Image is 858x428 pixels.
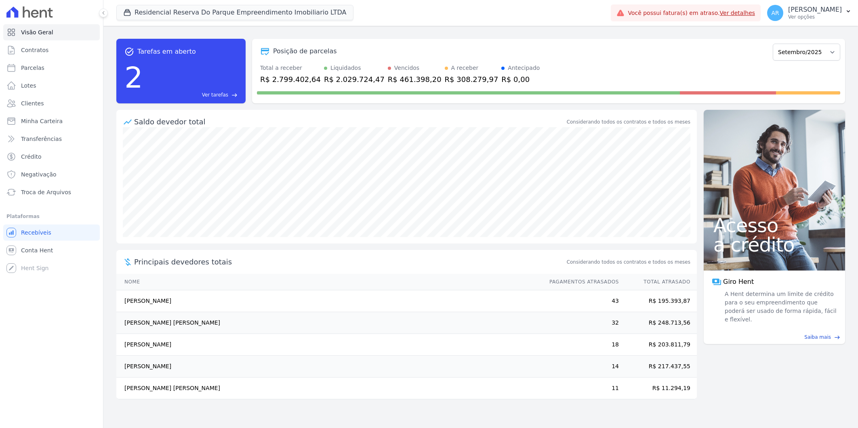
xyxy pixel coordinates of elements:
p: Ver opções [788,14,842,20]
div: Liquidados [330,64,361,72]
span: Ver tarefas [202,91,228,99]
div: Vencidos [394,64,419,72]
span: Clientes [21,99,44,107]
a: Recebíveis [3,224,100,241]
td: 11 [542,378,619,399]
a: Parcelas [3,60,100,76]
th: Total Atrasado [619,274,697,290]
td: [PERSON_NAME] [PERSON_NAME] [116,378,542,399]
div: R$ 461.398,20 [388,74,442,85]
td: 32 [542,312,619,334]
div: R$ 0,00 [501,74,540,85]
span: Contratos [21,46,48,54]
span: Tarefas em aberto [137,47,196,57]
span: Principais devedores totais [134,256,565,267]
th: Nome [116,274,542,290]
span: Saiba mais [804,334,831,341]
p: [PERSON_NAME] [788,6,842,14]
div: R$ 2.029.724,47 [324,74,385,85]
td: [PERSON_NAME] [116,290,542,312]
th: Pagamentos Atrasados [542,274,619,290]
td: R$ 11.294,19 [619,378,697,399]
span: Negativação [21,170,57,178]
span: Troca de Arquivos [21,188,71,196]
div: Considerando todos os contratos e todos os meses [567,118,690,126]
a: Negativação [3,166,100,183]
span: Transferências [21,135,62,143]
a: Visão Geral [3,24,100,40]
div: R$ 2.799.402,64 [260,74,321,85]
span: Acesso [713,216,835,235]
td: R$ 195.393,87 [619,290,697,312]
td: R$ 248.713,56 [619,312,697,334]
a: Ver detalhes [720,10,755,16]
a: Troca de Arquivos [3,184,100,200]
span: task_alt [124,47,134,57]
div: Posição de parcelas [273,46,337,56]
div: 2 [124,57,143,99]
span: Minha Carteira [21,117,63,125]
a: Saiba mais east [709,334,840,341]
td: [PERSON_NAME] [PERSON_NAME] [116,312,542,334]
button: Residencial Reserva Do Parque Empreendimento Imobiliario LTDA [116,5,353,20]
div: R$ 308.279,97 [445,74,498,85]
a: Conta Hent [3,242,100,258]
td: R$ 203.811,79 [619,334,697,356]
span: Giro Hent [723,277,754,287]
a: Lotes [3,78,100,94]
span: Crédito [21,153,42,161]
span: A Hent determina um limite de crédito para o seu empreendimento que poderá ser usado de forma ráp... [723,290,837,324]
a: Transferências [3,131,100,147]
td: R$ 217.437,55 [619,356,697,378]
td: 14 [542,356,619,378]
span: a crédito [713,235,835,254]
div: Antecipado [508,64,540,72]
span: Você possui fatura(s) em atraso. [628,9,755,17]
span: east [231,92,238,98]
div: Saldo devedor total [134,116,565,127]
span: Conta Hent [21,246,53,254]
a: Contratos [3,42,100,58]
span: Parcelas [21,64,44,72]
div: Plataformas [6,212,97,221]
div: A receber [451,64,479,72]
td: [PERSON_NAME] [116,334,542,356]
div: Total a receber [260,64,321,72]
span: Lotes [21,82,36,90]
span: Considerando todos os contratos e todos os meses [567,258,690,266]
span: Recebíveis [21,229,51,237]
span: Visão Geral [21,28,53,36]
a: Crédito [3,149,100,165]
td: [PERSON_NAME] [116,356,542,378]
a: Ver tarefas east [146,91,238,99]
span: AR [771,10,779,16]
button: AR [PERSON_NAME] Ver opções [761,2,858,24]
td: 18 [542,334,619,356]
a: Clientes [3,95,100,111]
td: 43 [542,290,619,312]
a: Minha Carteira [3,113,100,129]
span: east [834,334,840,340]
